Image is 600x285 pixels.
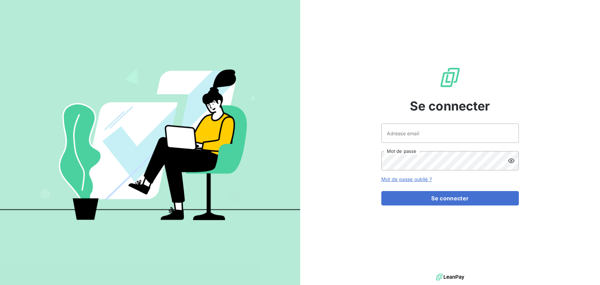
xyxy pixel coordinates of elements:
[381,124,519,143] input: placeholder
[439,66,461,88] img: Logo LeanPay
[410,97,490,115] span: Se connecter
[436,272,464,282] img: logo
[381,191,519,205] button: Se connecter
[381,176,432,182] a: Mot de passe oublié ?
